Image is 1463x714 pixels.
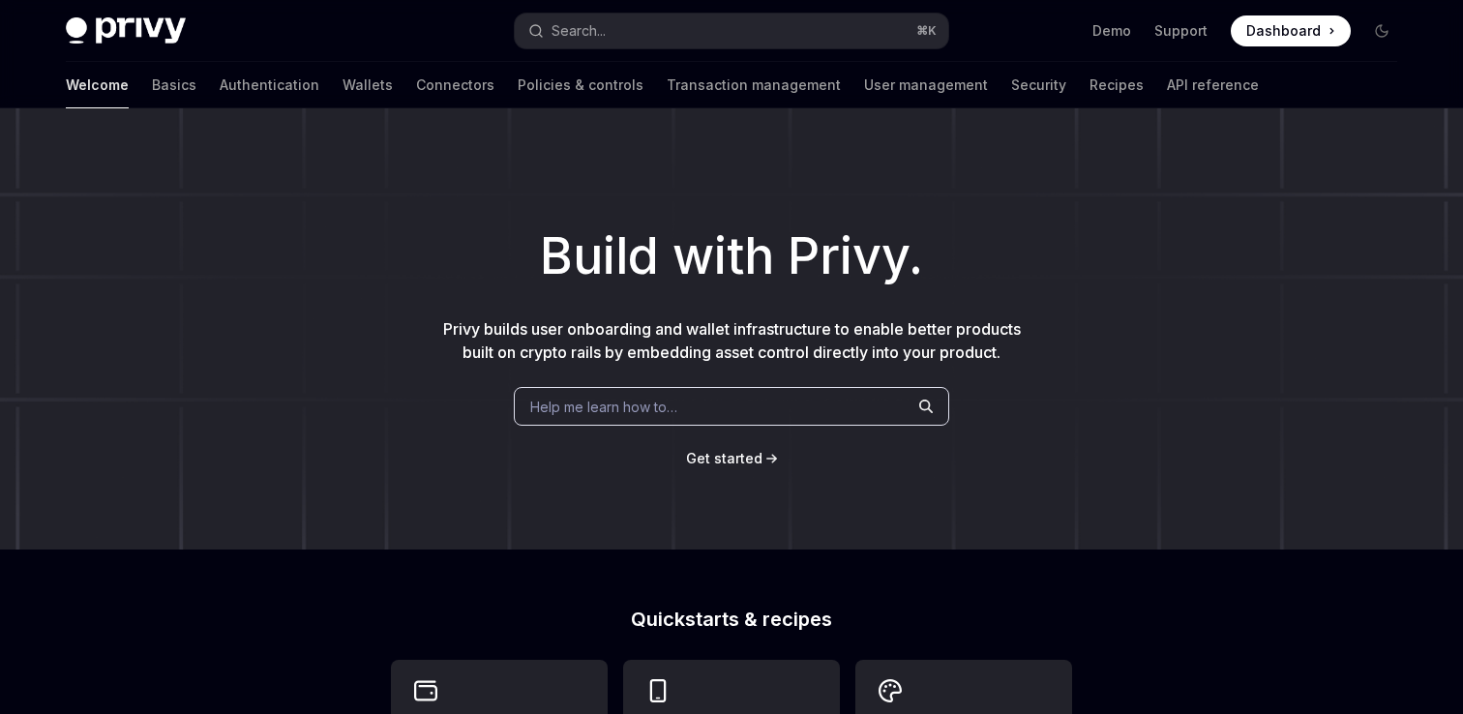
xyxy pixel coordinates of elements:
[515,14,948,48] button: Search...⌘K
[31,219,1432,294] h1: Build with Privy.
[552,19,606,43] div: Search...
[443,319,1021,362] span: Privy builds user onboarding and wallet infrastructure to enable better products built on crypto ...
[152,62,196,108] a: Basics
[1246,21,1321,41] span: Dashboard
[1090,62,1144,108] a: Recipes
[391,610,1072,629] h2: Quickstarts & recipes
[1154,21,1208,41] a: Support
[686,450,762,466] span: Get started
[518,62,643,108] a: Policies & controls
[686,449,762,468] a: Get started
[864,62,988,108] a: User management
[220,62,319,108] a: Authentication
[916,23,937,39] span: ⌘ K
[66,17,186,45] img: dark logo
[343,62,393,108] a: Wallets
[1366,15,1397,46] button: Toggle dark mode
[1231,15,1351,46] a: Dashboard
[1011,62,1066,108] a: Security
[530,397,677,417] span: Help me learn how to…
[667,62,841,108] a: Transaction management
[416,62,494,108] a: Connectors
[66,62,129,108] a: Welcome
[1092,21,1131,41] a: Demo
[1167,62,1259,108] a: API reference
